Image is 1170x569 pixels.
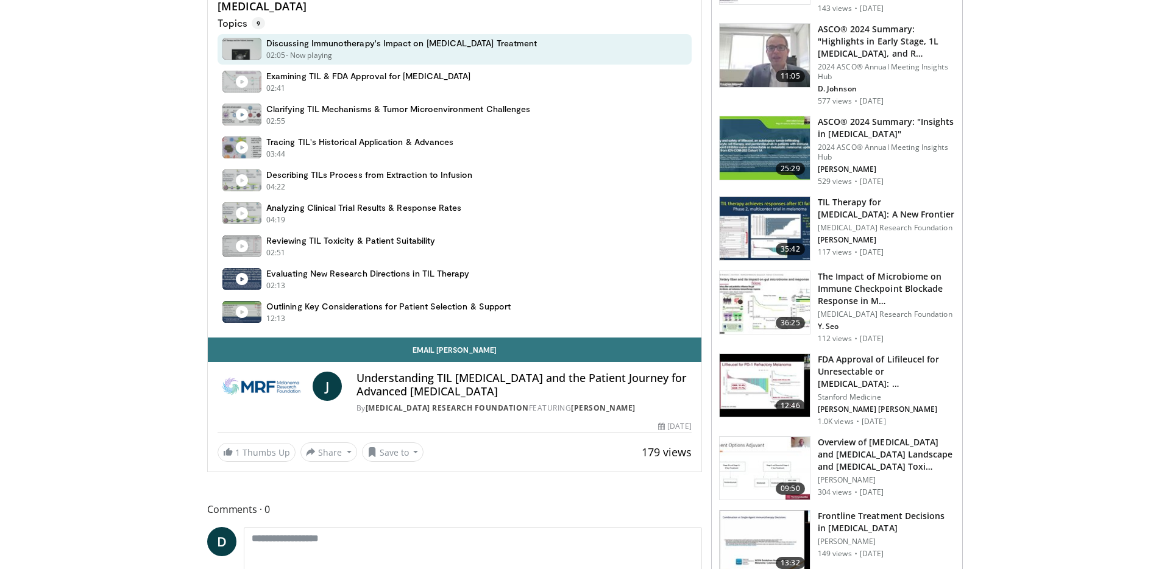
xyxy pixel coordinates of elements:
p: [PERSON_NAME] [PERSON_NAME] [818,405,955,414]
p: 143 views [818,4,852,13]
p: [DATE] [860,487,884,497]
img: 38346828-f1f5-4281-a4ff-582e3733fe72.150x105_q85_crop-smart_upscale.jpg [720,116,810,180]
p: 2024 ASCO® Annual Meeting Insights Hub [818,143,955,162]
p: 04:22 [266,182,286,193]
div: · [854,334,857,344]
div: · [854,4,857,13]
h4: Discussing Immunotherapy's Impact on [MEDICAL_DATA] Treatment [266,38,537,49]
img: 2b09d3cc-a0b4-44ea-af5f-dcf4f50f0606.150x105_q85_crop-smart_upscale.jpg [720,354,810,417]
img: Melanoma Research Foundation [218,372,308,401]
h4: Clarifying TIL Mechanisms & Tumor Microenvironment Challenges [266,104,530,115]
h4: Evaluating New Research Directions in TIL Therapy [266,268,469,279]
h3: FDA Approval of Lifileucel for Unresectable or [MEDICAL_DATA]: … [818,353,955,390]
a: 25:29 ASCO® 2024 Summary: "Insights in [MEDICAL_DATA]" 2024 ASCO® Annual Meeting Insights Hub [PE... [719,116,955,186]
span: 12:46 [776,400,805,412]
button: Share [300,442,357,462]
p: 02:55 [266,116,286,127]
h4: Examining TIL & FDA Approval for [MEDICAL_DATA] [266,71,470,82]
button: Save to [362,442,424,462]
span: 11:05 [776,70,805,82]
p: 117 views [818,247,852,257]
p: Y. Seo [818,322,955,331]
p: [DATE] [860,96,884,106]
span: 36:25 [776,317,805,329]
div: · [854,177,857,186]
h3: Overview of [MEDICAL_DATA] and [MEDICAL_DATA] Landscape and [MEDICAL_DATA] Toxi… [818,436,955,473]
p: [MEDICAL_DATA] Research Foundation [818,223,955,233]
a: J [313,372,342,401]
img: 6c1cf90c-9036-4246-bac1-18d76f83cb49.150x105_q85_crop-smart_upscale.jpg [720,437,810,500]
a: 11:05 ASCO® 2024 Summary: "Highlights in Early Stage, 1L [MEDICAL_DATA], and R… 2024 ASCO® Annual... [719,23,955,106]
span: 35:42 [776,243,805,255]
div: · [854,549,857,559]
p: 12:13 [266,313,286,324]
h3: ASCO® 2024 Summary: "Insights in [MEDICAL_DATA]" [818,116,955,140]
div: · [854,247,857,257]
p: [PERSON_NAME] [818,537,955,546]
a: [MEDICAL_DATA] Research Foundation [366,403,529,413]
a: [PERSON_NAME] [571,403,636,413]
h3: ASCO® 2024 Summary: "Highlights in Early Stage, 1L [MEDICAL_DATA], and R… [818,23,955,60]
p: 02:13 [266,280,286,291]
p: 04:19 [266,214,286,225]
p: 2024 ASCO® Annual Meeting Insights Hub [818,62,955,82]
span: 25:29 [776,163,805,175]
p: 02:05 [266,50,286,61]
span: 13:32 [776,557,805,569]
p: [DATE] [860,334,884,344]
p: 577 views [818,96,852,106]
h3: TIL Therapy for [MEDICAL_DATA]: A New Frontier [818,196,955,221]
p: [DATE] [860,549,884,559]
img: 795bf756-ebfb-49db-a255-eb99fd3734e7.150x105_q85_crop-smart_upscale.jpg [720,197,810,260]
p: [PERSON_NAME] [818,235,955,245]
p: 1.0K views [818,417,854,426]
div: · [854,96,857,106]
div: · [856,417,859,426]
p: [DATE] [860,177,884,186]
p: 304 views [818,487,852,497]
p: - Now playing [286,50,333,61]
a: D [207,527,236,556]
span: Comments 0 [207,501,702,517]
h4: Tracing TIL's Historical Application & Advances [266,136,453,147]
p: [DATE] [860,247,884,257]
div: · [854,487,857,497]
p: [PERSON_NAME] [818,164,955,174]
a: Email [PERSON_NAME] [208,338,701,362]
p: [PERSON_NAME] [818,475,955,485]
span: 9 [252,17,265,29]
h3: The Impact of Microbiome on Immune Checkpoint Blockade Response in M… [818,270,955,307]
p: 529 views [818,177,852,186]
span: 09:50 [776,482,805,495]
h4: Analyzing Clinical Trial Results & Response Rates [266,202,461,213]
p: [DATE] [862,417,886,426]
h4: Understanding TIL [MEDICAL_DATA] and the Patient Journey for Advanced [MEDICAL_DATA] [356,372,692,398]
img: 8c026d0c-7c71-4d54-8362-30875e873e18.150x105_q85_crop-smart_upscale.jpg [720,271,810,334]
a: 35:42 TIL Therapy for [MEDICAL_DATA]: A New Frontier [MEDICAL_DATA] Research Foundation [PERSON_N... [719,196,955,261]
p: 03:44 [266,149,286,160]
p: [MEDICAL_DATA] Research Foundation [818,309,955,319]
p: 02:51 [266,247,286,258]
a: 36:25 The Impact of Microbiome on Immune Checkpoint Blockade Response in M… [MEDICAL_DATA] Resear... [719,270,955,344]
span: 179 views [642,445,692,459]
p: 149 views [818,549,852,559]
a: 1 Thumbs Up [218,443,296,462]
span: 1 [235,447,240,458]
a: 12:46 FDA Approval of Lifileucel for Unresectable or [MEDICAL_DATA]: … Stanford Medicine [PERSON_... [719,353,955,426]
a: 09:50 Overview of [MEDICAL_DATA] and [MEDICAL_DATA] Landscape and [MEDICAL_DATA] Toxi… [PERSON_NA... [719,436,955,501]
p: 02:41 [266,83,286,94]
p: 112 views [818,334,852,344]
div: By FEATURING [356,403,692,414]
h4: Reviewing TIL Toxicity & Patient Suitability [266,235,435,246]
div: [DATE] [658,421,691,432]
img: e153ce11-daa8-48a7-89ff-9ae5835acd4b.150x105_q85_crop-smart_upscale.jpg [720,24,810,87]
h4: Outlining Key Considerations for Patient Selection & Support [266,301,511,312]
p: Stanford Medicine [818,392,955,402]
p: [DATE] [860,4,884,13]
h4: Describing TILs Process from Extraction to Infusion [266,169,473,180]
p: D. Johnson [818,84,955,94]
p: Topics [218,17,265,29]
h3: Frontline Treatment Decisions in [MEDICAL_DATA] [818,510,955,534]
